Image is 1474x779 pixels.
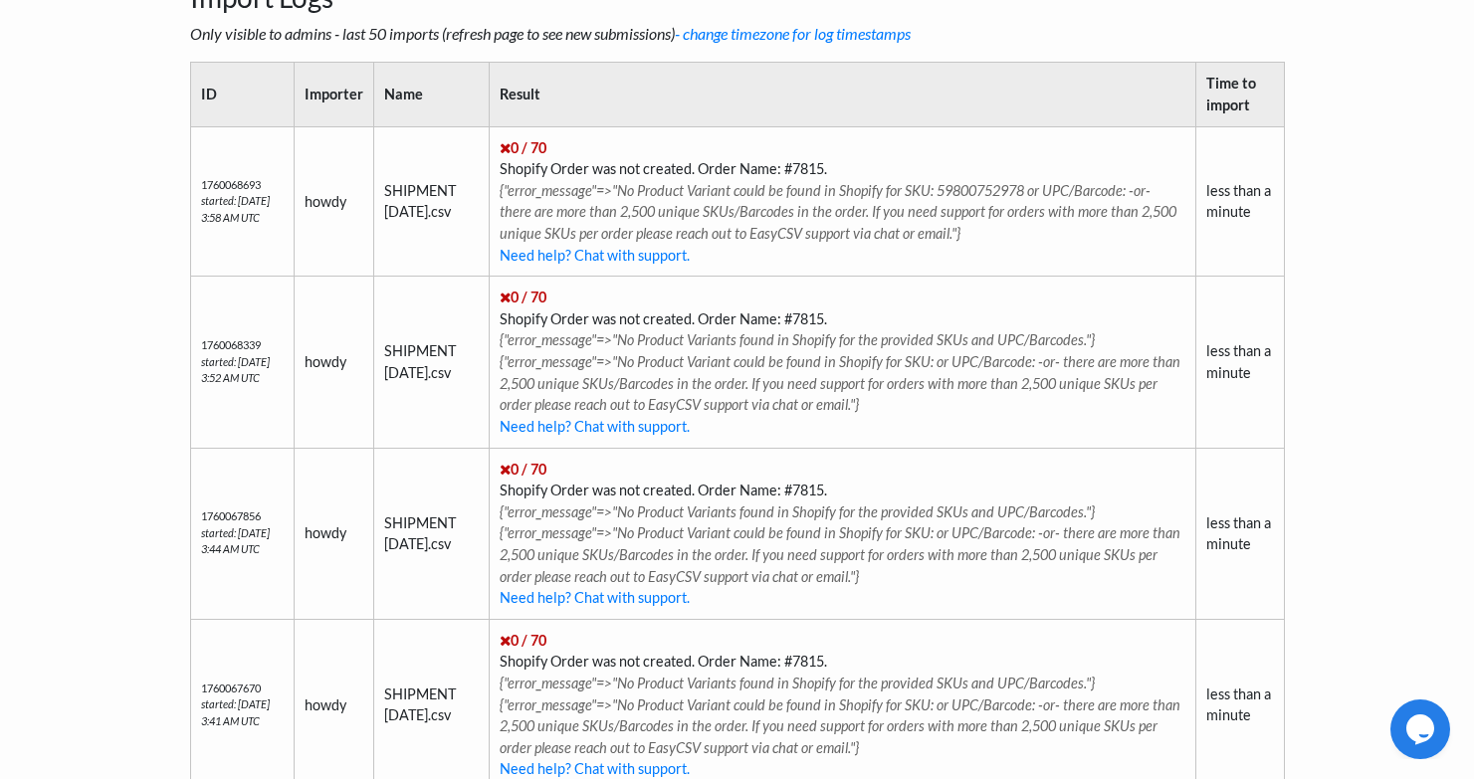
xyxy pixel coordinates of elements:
a: Need help? Chat with support. [500,247,690,264]
span: {"error_message"=>"No Product Variant could be found in Shopify for SKU: or UPC/Barcode: -or- the... [500,524,1180,584]
a: Need help? Chat with support. [500,589,690,606]
td: less than a minute [1195,277,1284,448]
a: Need help? Chat with support. [500,418,690,435]
td: SHIPMENT [DATE].csv [373,448,489,619]
td: SHIPMENT [DATE].csv [373,126,489,277]
span: 0 / 70 [500,139,546,156]
td: 1760068339 [190,277,294,448]
td: 1760067856 [190,448,294,619]
td: howdy [294,277,373,448]
td: 1760068693 [190,126,294,277]
span: {"error_message"=>"No Product Variants found in Shopify for the provided SKUs and UPC/Barcodes."} [500,675,1095,691]
i: Only visible to admins - last 50 imports (refresh page to see new submissions) [190,24,911,43]
span: {"error_message"=>"No Product Variant could be found in Shopify for SKU: or UPC/Barcode: -or- the... [500,696,1180,756]
a: Need help? Chat with support. [500,760,690,777]
span: 0 / 70 [500,461,546,478]
td: howdy [294,448,373,619]
span: {"error_message"=>"No Product Variants found in Shopify for the provided SKUs and UPC/Barcodes."} [500,331,1095,348]
i: started: [DATE] 3:41 AM UTC [201,697,270,727]
th: Importer [294,63,373,126]
th: Name [373,63,489,126]
iframe: chat widget [1390,699,1454,759]
span: {"error_message"=>"No Product Variant could be found in Shopify for SKU: or UPC/Barcode: -or- the... [500,353,1180,413]
span: 0 / 70 [500,289,546,305]
i: started: [DATE] 3:58 AM UTC [201,194,270,224]
td: less than a minute [1195,448,1284,619]
th: ID [190,63,294,126]
i: started: [DATE] 3:52 AM UTC [201,355,270,385]
td: Shopify Order was not created. Order Name: #7815. [489,277,1195,448]
span: {"error_message"=>"No Product Variant could be found in Shopify for SKU: 59800752978 or UPC/Barco... [500,182,1176,242]
td: howdy [294,126,373,277]
th: Result [489,63,1195,126]
span: {"error_message"=>"No Product Variants found in Shopify for the provided SKUs and UPC/Barcodes."} [500,503,1095,520]
td: Shopify Order was not created. Order Name: #7815. [489,448,1195,619]
td: SHIPMENT [DATE].csv [373,277,489,448]
td: less than a minute [1195,126,1284,277]
span: 0 / 70 [500,632,546,649]
th: Time to import [1195,63,1284,126]
i: started: [DATE] 3:44 AM UTC [201,526,270,556]
a: - change timezone for log timestamps [675,24,911,43]
td: Shopify Order was not created. Order Name: #7815. [489,126,1195,277]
